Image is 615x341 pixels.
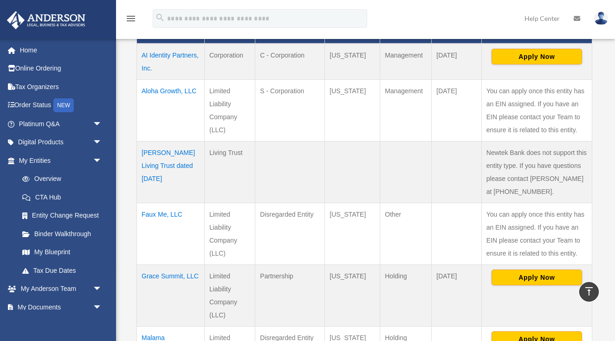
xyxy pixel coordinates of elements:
a: vertical_align_top [579,282,599,302]
a: menu [125,16,136,24]
a: Home [6,41,116,59]
td: AI Identity Partners, Inc. [137,44,205,80]
td: [DATE] [432,80,481,142]
a: My Documentsarrow_drop_down [6,298,116,316]
td: Grace Summit, LLC [137,265,205,327]
td: Partnership [255,265,325,327]
td: You can apply once this entity has an EIN assigned. If you have an EIN please contact your Team t... [481,203,592,265]
td: You can apply once this entity has an EIN assigned. If you have an EIN please contact your Team t... [481,80,592,142]
td: [DATE] [432,265,481,327]
a: Entity Change Request [13,206,111,225]
td: Faux Me, LLC [137,203,205,265]
i: menu [125,13,136,24]
td: [US_STATE] [325,265,380,327]
td: Aloha Growth, LLC [137,80,205,142]
img: User Pic [594,12,608,25]
td: Holding [380,265,432,327]
a: CTA Hub [13,188,111,206]
span: arrow_drop_down [93,298,111,317]
span: arrow_drop_down [93,151,111,170]
div: NEW [53,98,74,112]
a: Tax Due Dates [13,261,111,280]
img: Anderson Advisors Platinum Portal [4,11,88,29]
td: [US_STATE] [325,80,380,142]
td: Management [380,44,432,80]
td: [US_STATE] [325,203,380,265]
a: Overview [13,170,107,188]
td: Disregarded Entity [255,203,325,265]
td: Other [380,203,432,265]
i: vertical_align_top [583,286,595,297]
span: arrow_drop_down [93,115,111,134]
td: Limited Liability Company (LLC) [204,265,255,327]
a: Binder Walkthrough [13,225,111,243]
button: Apply Now [492,49,582,64]
td: [US_STATE] [325,44,380,80]
td: Corporation [204,44,255,80]
i: search [155,13,165,23]
td: C - Corporation [255,44,325,80]
td: S - Corporation [255,80,325,142]
td: Limited Liability Company (LLC) [204,80,255,142]
span: arrow_drop_down [93,133,111,152]
td: Newtek Bank does not support this entity type. If you have questions please contact [PERSON_NAME]... [481,142,592,203]
td: [DATE] [432,44,481,80]
a: Digital Productsarrow_drop_down [6,133,116,152]
a: Tax Organizers [6,77,116,96]
a: My Blueprint [13,243,111,262]
td: Living Trust [204,142,255,203]
button: Apply Now [492,270,582,285]
span: arrow_drop_down [93,280,111,299]
td: [PERSON_NAME] Living Trust dated [DATE] [137,142,205,203]
a: My Entitiesarrow_drop_down [6,151,111,170]
a: Platinum Q&Aarrow_drop_down [6,115,116,133]
a: Order StatusNEW [6,96,116,115]
td: Limited Liability Company (LLC) [204,203,255,265]
td: Management [380,80,432,142]
a: Online Ordering [6,59,116,78]
a: My Anderson Teamarrow_drop_down [6,280,116,298]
